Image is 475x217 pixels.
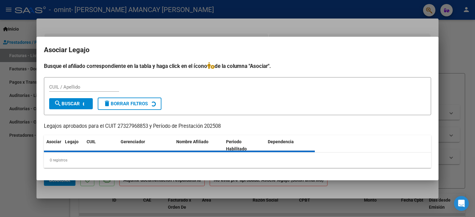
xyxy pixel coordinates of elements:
span: Dependencia [268,139,294,144]
mat-icon: delete [103,100,111,107]
div: Open Intercom Messenger [454,196,469,211]
h4: Busque el afiliado correspondiente en la tabla y haga click en el ícono de la columna "Asociar". [44,62,431,70]
span: CUIL [87,139,96,144]
span: Gerenciador [121,139,145,144]
button: Borrar Filtros [98,98,161,110]
p: Legajos aprobados para el CUIT 27327968853 y Período de Prestación 202508 [44,123,431,130]
datatable-header-cell: Periodo Habilitado [224,135,265,156]
button: Buscar [49,98,93,109]
mat-icon: search [54,100,62,107]
datatable-header-cell: CUIL [84,135,118,156]
datatable-header-cell: Asociar [44,135,62,156]
datatable-header-cell: Dependencia [265,135,315,156]
h2: Asociar Legajo [44,44,431,56]
span: Buscar [54,101,80,106]
span: Nombre Afiliado [176,139,208,144]
span: Borrar Filtros [103,101,148,106]
datatable-header-cell: Gerenciador [118,135,174,156]
datatable-header-cell: Nombre Afiliado [174,135,224,156]
datatable-header-cell: Legajo [62,135,84,156]
span: Asociar [46,139,61,144]
span: Periodo Habilitado [226,139,247,151]
span: Legajo [65,139,79,144]
div: 0 registros [44,152,431,168]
